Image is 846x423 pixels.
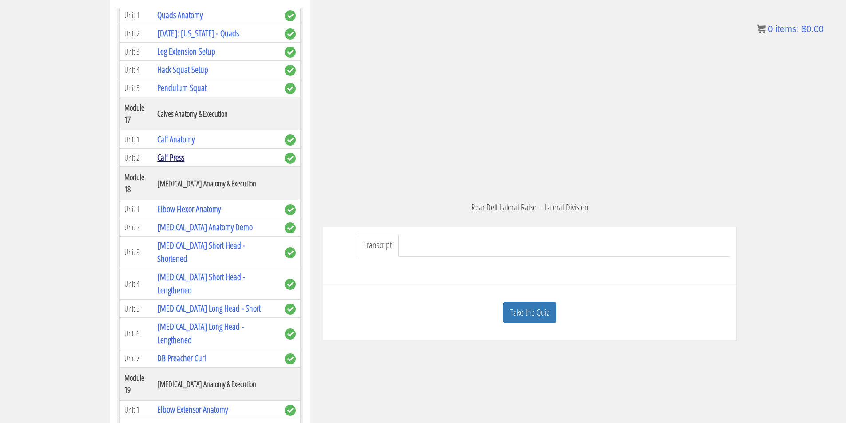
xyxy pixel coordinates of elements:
span: complete [285,10,296,21]
a: [DATE]: [US_STATE] - Quads [157,27,239,39]
span: complete [285,134,296,146]
a: 0 items: $0.00 [757,24,824,34]
td: Unit 3 [119,43,153,61]
td: Unit 1 [119,200,153,218]
span: $ [802,24,806,34]
td: Unit 7 [119,349,153,368]
img: icon11.png [757,24,766,33]
a: Elbow Extensor Anatomy [157,403,228,415]
td: Unit 3 [119,237,153,268]
a: [MEDICAL_DATA] Long Head - Short [157,302,261,314]
span: complete [285,405,296,416]
th: [MEDICAL_DATA] Anatomy & Execution [153,167,280,200]
td: Unit 5 [119,300,153,318]
a: DB Preacher Curl [157,352,206,364]
a: Calf Press [157,151,184,163]
th: Calves Anatomy & Execution [153,97,280,130]
a: [MEDICAL_DATA] Short Head - Lengthened [157,271,245,296]
td: Unit 2 [119,24,153,43]
td: Unit 4 [119,61,153,79]
span: complete [285,353,296,364]
a: Quads Anatomy [157,9,203,21]
span: complete [285,28,296,40]
a: Transcript [357,234,399,257]
span: complete [285,222,296,233]
span: complete [285,83,296,94]
th: Module 18 [119,167,153,200]
a: Pendulum Squat [157,82,207,94]
td: Unit 1 [119,401,153,419]
th: Module 17 [119,97,153,130]
td: Unit 1 [119,130,153,149]
a: [MEDICAL_DATA] Anatomy Demo [157,221,253,233]
th: Module 19 [119,368,153,401]
span: complete [285,47,296,58]
a: Calf Anatomy [157,133,195,145]
span: complete [285,279,296,290]
span: items: [775,24,799,34]
a: Elbow Flexor Anatomy [157,203,221,215]
span: 0 [768,24,773,34]
td: Unit 1 [119,6,153,24]
a: Hack Squat Setup [157,63,208,75]
span: complete [285,304,296,315]
td: Unit 6 [119,318,153,349]
span: complete [285,204,296,215]
a: Leg Extension Setup [157,45,215,57]
bdi: 0.00 [802,24,824,34]
a: Take the Quiz [503,302,556,324]
td: Unit 2 [119,149,153,167]
span: complete [285,153,296,164]
td: Unit 2 [119,218,153,237]
th: [MEDICAL_DATA] Anatomy & Execution [153,368,280,401]
span: complete [285,65,296,76]
td: Unit 4 [119,268,153,300]
p: Rear Delt Lateral Raise – Lateral Division [323,201,736,214]
a: [MEDICAL_DATA] Long Head - Lengthened [157,320,244,346]
a: [MEDICAL_DATA] Short Head - Shortened [157,239,245,265]
td: Unit 5 [119,79,153,97]
span: complete [285,247,296,258]
span: complete [285,328,296,340]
